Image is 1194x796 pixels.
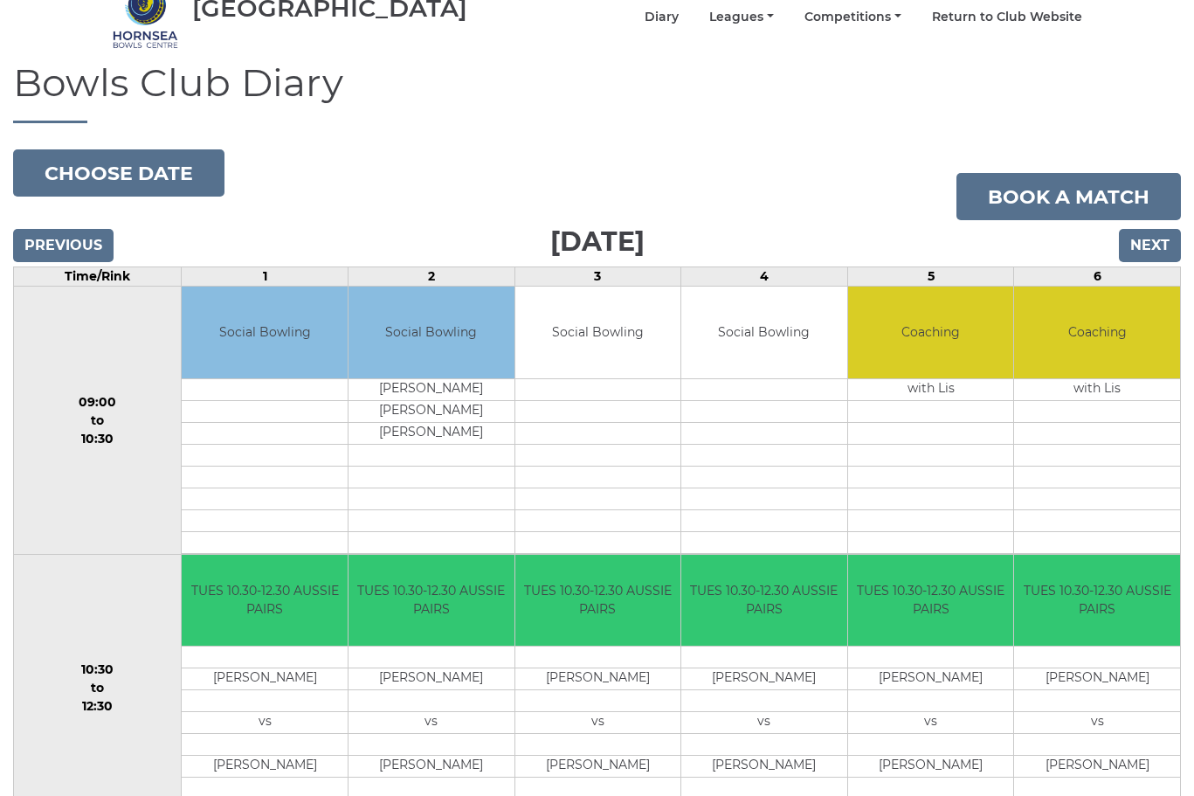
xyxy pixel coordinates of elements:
td: vs [182,712,348,734]
td: Social Bowling [515,287,681,378]
a: Book a match [956,173,1181,220]
td: 09:00 to 10:30 [14,287,182,555]
td: [PERSON_NAME] [515,668,681,690]
td: vs [848,712,1014,734]
a: Return to Club Website [932,9,1082,25]
a: Leagues [709,9,774,25]
td: Coaching [1014,287,1180,378]
td: [PERSON_NAME] [681,756,847,778]
td: 5 [847,267,1014,287]
td: [PERSON_NAME] [681,668,847,690]
td: Time/Rink [14,267,182,287]
input: Next [1119,229,1181,262]
td: vs [1014,712,1180,734]
td: [PERSON_NAME] [1014,756,1180,778]
td: Coaching [848,287,1014,378]
td: 3 [514,267,681,287]
td: TUES 10.30-12.30 AUSSIE PAIRS [681,555,847,647]
td: Social Bowling [349,287,514,378]
td: Social Bowling [182,287,348,378]
td: [PERSON_NAME] [349,400,514,422]
td: 4 [681,267,848,287]
td: [PERSON_NAME] [1014,668,1180,690]
td: vs [515,712,681,734]
td: [PERSON_NAME] [182,756,348,778]
td: 2 [349,267,515,287]
td: 6 [1014,267,1181,287]
td: [PERSON_NAME] [848,756,1014,778]
a: Diary [645,9,679,25]
td: TUES 10.30-12.30 AUSSIE PAIRS [1014,555,1180,647]
td: with Lis [1014,378,1180,400]
button: Choose date [13,149,224,197]
td: [PERSON_NAME] [349,378,514,400]
td: TUES 10.30-12.30 AUSSIE PAIRS [515,555,681,647]
td: TUES 10.30-12.30 AUSSIE PAIRS [848,555,1014,647]
td: Social Bowling [681,287,847,378]
td: [PERSON_NAME] [848,668,1014,690]
td: with Lis [848,378,1014,400]
td: [PERSON_NAME] [182,668,348,690]
h1: Bowls Club Diary [13,61,1181,123]
td: [PERSON_NAME] [349,422,514,444]
td: vs [349,712,514,734]
td: [PERSON_NAME] [349,756,514,778]
td: TUES 10.30-12.30 AUSSIE PAIRS [182,555,348,647]
td: vs [681,712,847,734]
input: Previous [13,229,114,262]
td: [PERSON_NAME] [349,668,514,690]
a: Competitions [804,9,901,25]
td: TUES 10.30-12.30 AUSSIE PAIRS [349,555,514,647]
td: [PERSON_NAME] [515,756,681,778]
td: 1 [182,267,349,287]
